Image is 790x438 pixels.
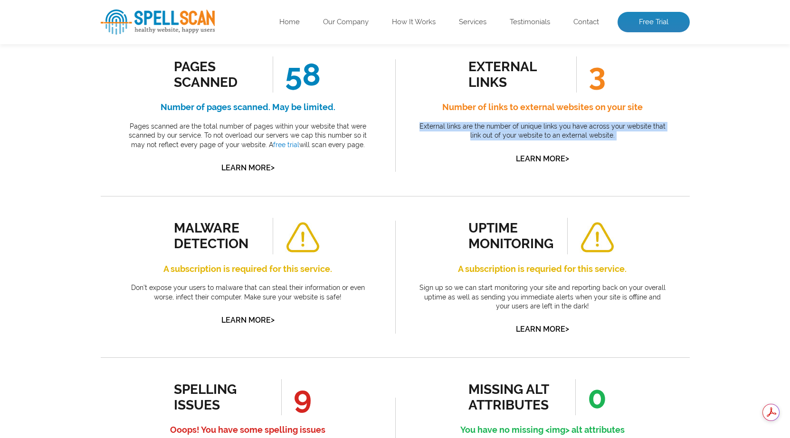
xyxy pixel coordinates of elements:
h4: Ooops! You have some spelling issues [122,422,374,438]
span: > [271,161,275,174]
p: Pages scanned are the total number of pages within your website that were scanned by our service.... [122,122,374,150]
p: Don’t expose your users to malware that can steal their information or even worse, infect their c... [122,283,374,302]
span: 3 [576,56,606,93]
img: alert [580,222,615,253]
td: Easments [25,46,108,66]
a: Free Trial [618,12,690,33]
span: 0 [575,379,607,415]
a: Learn More> [221,316,275,325]
img: spellScan [101,9,215,35]
span: Want to view [5,153,247,162]
a: Learn More> [516,325,569,334]
th: Error Word [25,1,108,23]
a: Testimonials [510,18,550,27]
a: Learn More> [221,163,275,172]
span: en [96,51,103,57]
a: Home [279,18,300,27]
img: alert [285,222,320,253]
span: en [96,29,103,36]
a: Services [459,18,486,27]
h3: All Results? [5,74,247,92]
th: Broken Link [1,1,94,23]
h4: A subscription is requried for this service. [417,261,668,277]
h4: Number of links to external websites on your site [417,100,668,115]
td: Enroachments [25,67,108,88]
span: 9 [281,379,312,415]
a: /title-search-services-[GEOGRAPHIC_DATA]/ [116,96,204,103]
a: /services/title-search-services/ [116,52,204,60]
a: free trial [273,141,299,149]
a: How It Works [392,18,436,27]
h4: You have no missing <img> alt attributes [417,422,668,438]
div: missing alt attributes [468,382,554,413]
a: Get Free Trial [87,102,165,118]
h4: Number of pages scanned. May be limited. [122,100,374,115]
a: Get Free Trial [83,189,169,209]
td: Guarentee [25,89,108,110]
div: malware detection [174,220,260,252]
a: 1 [121,136,130,147]
a: /services/title-search-services/ [116,74,204,82]
a: 1 [121,270,130,280]
p: Sign up so we can start monitoring your site and reporting back on your overall uptime as well as... [417,283,668,311]
span: 58 [273,56,321,93]
span: en [96,94,103,101]
p: External links are the number of unique links you have across your website that link out of your ... [417,122,668,140]
span: > [565,152,569,165]
a: Our Company [323,18,369,27]
h3: All Results? [5,153,247,179]
div: external links [468,59,554,90]
div: Pages Scanned [174,59,260,90]
a: /real-estate-dictionary/ [116,30,191,38]
span: > [565,322,569,335]
th: Website Page [95,1,201,23]
h4: A subscription is required for this service. [122,261,374,277]
td: Buydown [25,24,108,45]
a: Contact [573,18,599,27]
span: Want to view [5,74,247,80]
th: Website Page [109,1,227,23]
div: uptime monitoring [468,220,554,252]
span: > [271,313,275,326]
span: en [96,73,103,79]
a: Learn More> [516,154,569,163]
div: spelling issues [174,382,260,413]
